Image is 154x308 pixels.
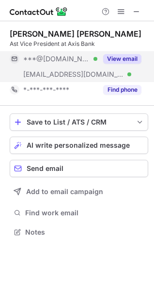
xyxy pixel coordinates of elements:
button: Reveal Button [103,85,141,95]
div: Ast Vice President at Axis Bank [10,40,148,48]
button: AI write personalized message [10,137,148,154]
button: Find work email [10,206,148,220]
span: Send email [27,165,63,172]
button: save-profile-one-click [10,113,148,131]
div: Save to List / ATS / CRM [27,118,131,126]
button: Send email [10,160,148,177]
span: [EMAIL_ADDRESS][DOMAIN_NAME] [23,70,124,79]
button: Reveal Button [103,54,141,64]
span: AI write personalized message [27,141,130,149]
span: Find work email [25,209,144,217]
span: Add to email campaign [26,188,103,196]
div: [PERSON_NAME] [PERSON_NAME] [10,29,141,39]
button: Add to email campaign [10,183,148,200]
span: ***@[DOMAIN_NAME] [23,55,90,63]
span: Notes [25,228,144,237]
img: ContactOut v5.3.10 [10,6,68,17]
button: Notes [10,225,148,239]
